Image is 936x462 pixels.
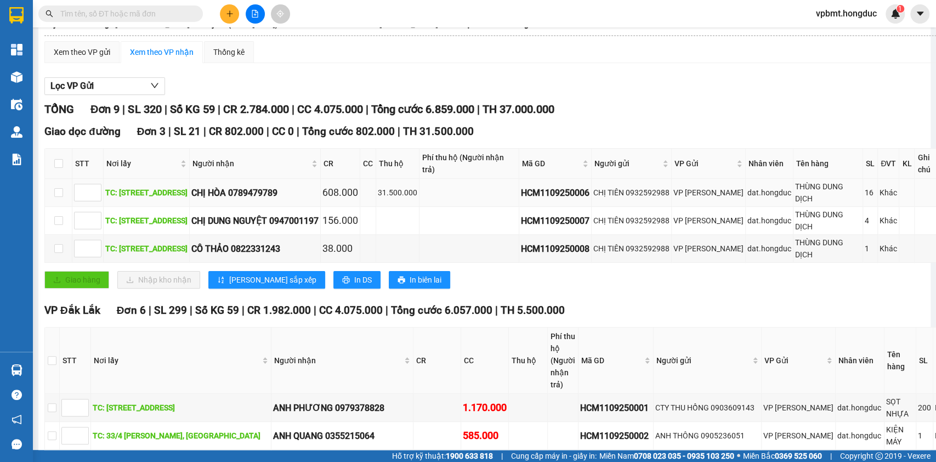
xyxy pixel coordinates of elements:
[223,103,288,116] span: CR 2.784.000
[880,215,897,227] div: Khác
[93,402,269,414] div: TC: [STREET_ADDRESS]
[271,4,290,24] button: aim
[106,157,178,170] span: Nơi lấy
[276,10,284,18] span: aim
[321,149,360,179] th: CR
[463,428,507,443] div: 585.000
[884,328,916,394] th: Tên hàng
[918,402,931,414] div: 200
[130,46,194,58] div: Xem theo VP nhận
[519,179,592,207] td: HCM1109250006
[322,241,358,256] div: 38.000
[191,214,319,228] div: CHỊ DUNG NGUYỆT 0947001197
[11,99,22,110] img: warehouse-icon
[837,430,882,442] div: dat.hongduc
[266,125,269,138] span: |
[419,149,519,179] th: Phí thu hộ (Người nhận trả)
[880,187,897,199] div: Khác
[836,328,884,394] th: Nhân viên
[195,304,239,317] span: Số KG 59
[50,79,94,93] span: Lọc VP Gửi
[313,304,316,317] span: |
[413,328,461,394] th: CR
[495,304,497,317] span: |
[747,215,791,227] div: dat.hongduc
[241,304,244,317] span: |
[44,271,109,289] button: uploadGiao hàng
[60,8,190,20] input: Tìm tên, số ĐT hoặc mã đơn
[385,304,388,317] span: |
[46,10,53,18] span: search
[548,328,578,394] th: Phí thu hộ (Người nhận trả)
[463,400,507,415] div: 1.170.000
[795,181,861,205] div: THÙNG DUNG DỊCH
[371,103,474,116] span: Tổng cước 6.859.000
[191,186,319,200] div: CHỊ HÒA 0789479789
[390,304,492,317] span: Tổng cước 6.057.000
[746,149,793,179] th: Nhân viên
[795,209,861,233] div: THÙNG DUNG DỊCH
[93,430,269,442] div: TC: 33/4 [PERSON_NAME], [GEOGRAPHIC_DATA]
[229,274,316,286] span: [PERSON_NAME] sắp xếp
[389,271,450,289] button: printerIn biên lai
[333,271,381,289] button: printerIn DS
[521,214,589,228] div: HCM1109250007
[747,187,791,199] div: dat.hongduc
[94,354,260,367] span: Nơi lấy
[580,401,651,415] div: HCM1109250001
[830,450,832,462] span: |
[580,429,651,443] div: HCM1109250002
[634,452,734,460] strong: 0708 023 035 - 0935 103 250
[12,390,22,400] span: question-circle
[72,149,104,179] th: STT
[44,77,165,95] button: Lọc VP Gửi
[762,394,836,422] td: VP Hồ Chí Minh
[747,243,791,255] div: dat.hongduc
[192,157,309,170] span: Người nhận
[878,149,899,179] th: ĐVT
[775,452,822,460] strong: 0369 525 060
[521,186,589,200] div: HCM1109250006
[137,125,166,138] span: Đơn 3
[593,187,670,199] div: CHỊ TIÊN 0932592988
[365,103,368,116] span: |
[410,274,441,286] span: In biên lai
[910,4,929,24] button: caret-down
[875,452,883,460] span: copyright
[272,125,294,138] span: CC 0
[44,304,100,317] span: VP Đắk Lắk
[319,304,382,317] span: CC 4.075.000
[916,328,933,394] th: SL
[12,414,22,425] span: notification
[581,354,642,367] span: Mã GD
[593,243,670,255] div: CHỊ TIÊN 0932592988
[273,401,411,415] div: ANH PHƯƠNG 0979378828
[886,396,914,420] div: SỌT NHỰA
[11,154,22,165] img: solution-icon
[674,157,734,170] span: VP Gửi
[880,243,897,255] div: Khác
[297,103,362,116] span: CC 4.075.000
[128,103,161,116] span: SL 320
[461,328,509,394] th: CC
[522,157,580,170] span: Mã GD
[578,394,654,422] td: HCM1109250001
[247,304,310,317] span: CR 1.982.000
[291,103,294,116] span: |
[578,422,654,450] td: HCM1109250002
[246,4,265,24] button: file-add
[122,103,125,116] span: |
[764,354,824,367] span: VP Gửi
[673,243,744,255] div: VP [PERSON_NAME]
[220,4,239,24] button: plus
[865,187,876,199] div: 16
[203,125,206,138] span: |
[209,125,264,138] span: CR 802.000
[500,304,564,317] span: TH 5.500.000
[672,207,746,235] td: VP Hồ Chí Minh
[918,430,931,442] div: 1
[446,452,493,460] strong: 1900 633 818
[9,7,24,24] img: logo-vxr
[737,454,740,458] span: ⚪️
[672,179,746,207] td: VP Hồ Chí Minh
